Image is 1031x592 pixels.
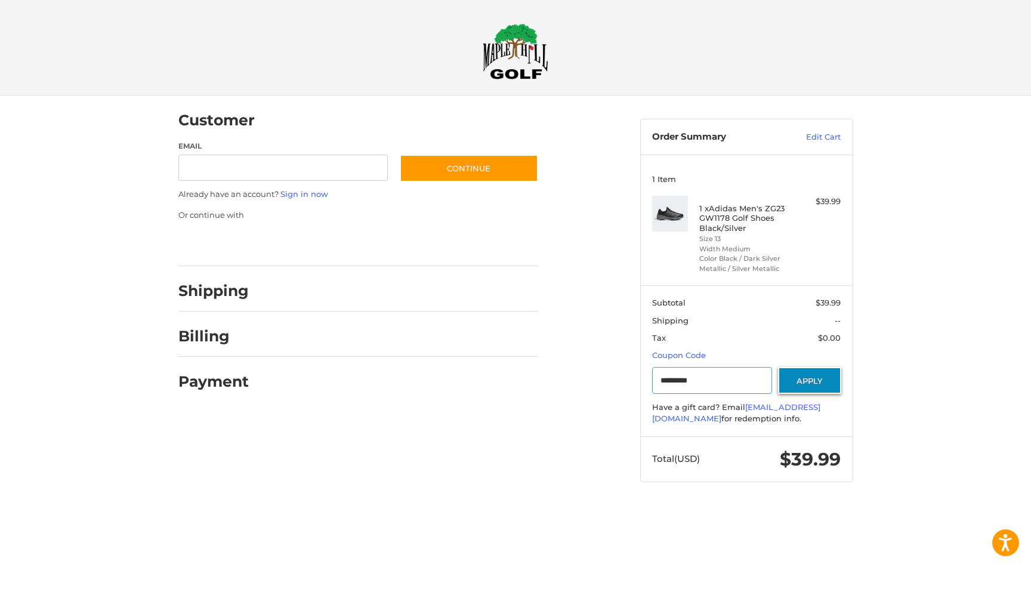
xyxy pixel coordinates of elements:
[178,189,538,201] p: Already have an account?
[400,155,538,182] button: Continue
[652,402,841,425] div: Have a gift card? Email for redemption info.
[652,367,772,394] input: Gift Certificate or Coupon Code
[652,298,686,307] span: Subtotal
[699,234,791,244] li: Size 13
[483,23,548,79] img: Maple Hill Golf
[780,131,841,143] a: Edit Cart
[276,233,365,254] iframe: PayPal-paylater
[780,448,841,470] span: $39.99
[174,233,264,254] iframe: PayPal-paypal
[178,327,248,346] h2: Billing
[816,298,841,307] span: $39.99
[778,367,841,394] button: Apply
[699,254,791,273] li: Color Black / Dark Silver Metallic / Silver Metallic
[652,174,841,184] h3: 1 Item
[818,333,841,343] span: $0.00
[652,131,780,143] h3: Order Summary
[652,316,689,325] span: Shipping
[280,189,328,199] a: Sign in now
[178,209,538,221] p: Or continue with
[652,453,700,464] span: Total (USD)
[652,350,706,360] a: Coupon Code
[178,141,388,152] label: Email
[699,203,791,233] h4: 1 x Adidas Men's ZG23 GW1178 Golf Shoes Black/Silver
[835,316,841,325] span: --
[178,282,249,300] h2: Shipping
[794,196,841,208] div: $39.99
[178,111,255,129] h2: Customer
[376,233,466,254] iframe: PayPal-venmo
[652,333,666,343] span: Tax
[699,244,791,254] li: Width Medium
[178,372,249,391] h2: Payment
